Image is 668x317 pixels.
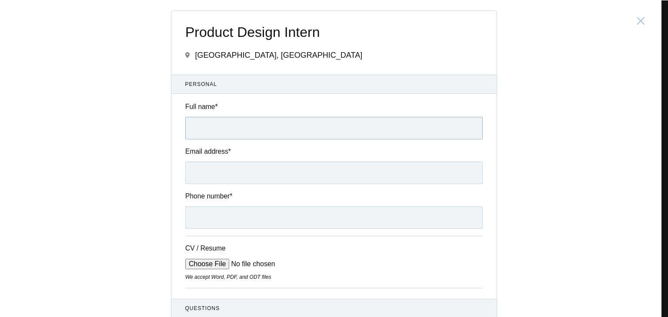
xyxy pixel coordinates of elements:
[185,80,483,88] span: Personal
[185,25,483,40] span: Product Design Intern
[195,51,362,59] span: [GEOGRAPHIC_DATA], [GEOGRAPHIC_DATA]
[185,273,483,281] div: We accept Word, PDF, and ODT files
[185,191,483,201] label: Phone number
[185,243,250,253] label: CV / Resume
[185,102,483,112] label: Full name
[185,146,483,156] label: Email address
[185,304,483,312] span: Questions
